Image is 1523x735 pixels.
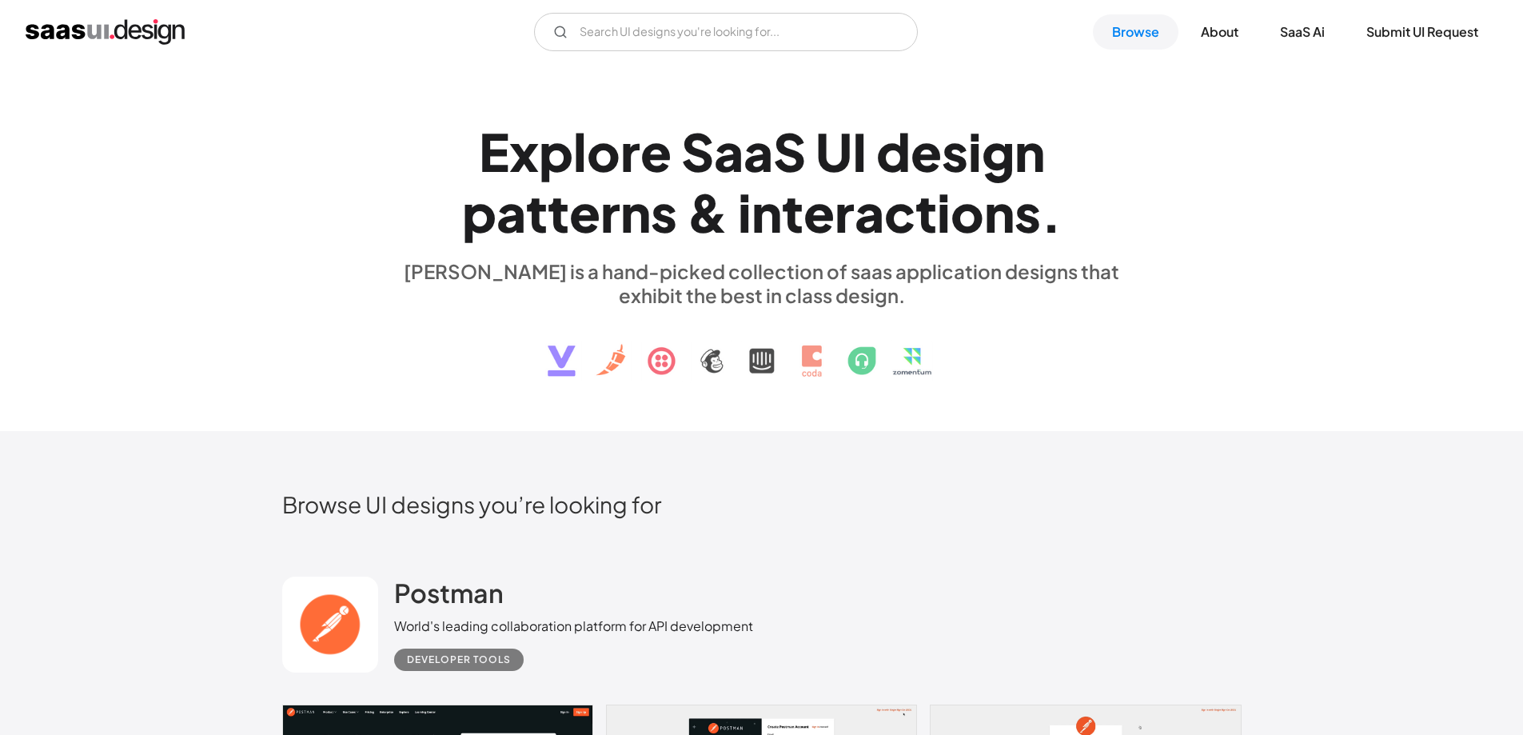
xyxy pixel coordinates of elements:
img: text, icon, saas logo [520,307,1004,390]
div: o [951,182,984,243]
div: s [651,182,677,243]
div: I [852,121,867,182]
a: Submit UI Request [1347,14,1497,50]
div: n [1015,121,1045,182]
div: U [815,121,852,182]
div: r [835,182,855,243]
div: i [937,182,951,243]
a: Browse [1093,14,1178,50]
div: n [620,182,651,243]
div: d [876,121,911,182]
a: SaaS Ai [1261,14,1344,50]
div: Developer tools [407,650,511,669]
div: s [1015,182,1041,243]
div: i [738,182,752,243]
div: e [803,182,835,243]
div: S [773,121,806,182]
h2: Postman [394,577,504,609]
div: . [1041,182,1062,243]
div: t [915,182,937,243]
div: E [479,121,509,182]
div: e [569,182,600,243]
div: a [855,182,884,243]
div: r [600,182,620,243]
div: e [640,121,672,182]
div: World's leading collaboration platform for API development [394,617,753,636]
a: Postman [394,577,504,617]
div: & [687,182,728,243]
a: About [1182,14,1258,50]
div: a [496,182,526,243]
div: [PERSON_NAME] is a hand-picked collection of saas application designs that exhibit the best in cl... [394,259,1130,307]
div: i [968,121,982,182]
form: Email Form [534,13,918,51]
div: n [752,182,782,243]
div: o [587,121,620,182]
div: a [714,121,744,182]
div: c [884,182,915,243]
div: g [982,121,1015,182]
div: n [984,182,1015,243]
div: t [782,182,803,243]
h1: Explore SaaS UI design patterns & interactions. [394,121,1130,244]
div: s [942,121,968,182]
div: e [911,121,942,182]
div: a [744,121,773,182]
div: l [573,121,587,182]
div: p [462,182,496,243]
div: r [620,121,640,182]
div: x [509,121,539,182]
div: p [539,121,573,182]
div: t [526,182,548,243]
div: S [681,121,714,182]
a: home [26,19,185,45]
div: t [548,182,569,243]
h2: Browse UI designs you’re looking for [282,490,1242,518]
input: Search UI designs you're looking for... [534,13,918,51]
